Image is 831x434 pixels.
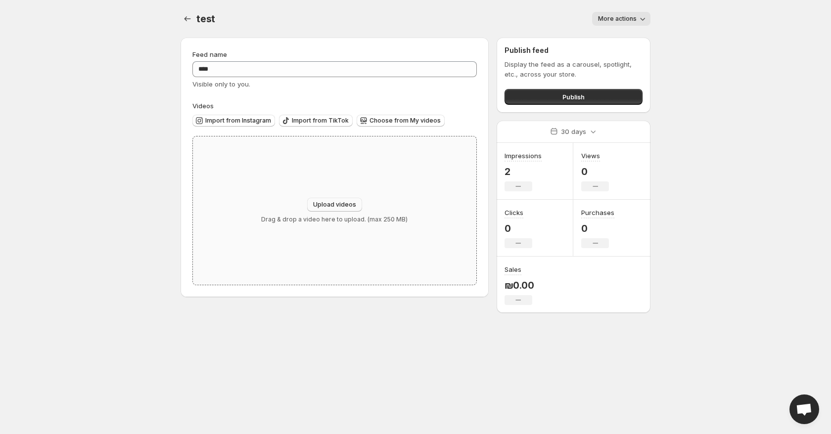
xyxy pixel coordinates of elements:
[505,279,534,291] p: ₪0.00
[196,13,215,25] span: test
[505,59,643,79] p: Display the feed as a carousel, spotlight, etc., across your store.
[181,12,194,26] button: Settings
[592,12,650,26] button: More actions
[505,222,532,234] p: 0
[505,151,542,161] h3: Impressions
[369,117,441,125] span: Choose from My videos
[505,166,542,177] p: 2
[581,222,614,234] p: 0
[192,80,250,88] span: Visible only to you.
[505,89,643,105] button: Publish
[561,127,586,136] p: 30 days
[505,45,643,55] h2: Publish feed
[581,208,614,217] h3: Purchases
[581,166,609,177] p: 0
[307,198,362,212] button: Upload videos
[789,394,819,424] div: Open chat
[598,15,637,23] span: More actions
[505,208,523,217] h3: Clicks
[292,117,349,125] span: Import from TikTok
[581,151,600,161] h3: Views
[357,115,445,127] button: Choose from My videos
[192,115,275,127] button: Import from Instagram
[313,201,356,209] span: Upload videos
[261,216,408,223] p: Drag & drop a video here to upload. (max 250 MB)
[505,264,521,274] h3: Sales
[562,92,585,102] span: Publish
[192,102,214,110] span: Videos
[205,117,271,125] span: Import from Instagram
[192,50,227,58] span: Feed name
[279,115,353,127] button: Import from TikTok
